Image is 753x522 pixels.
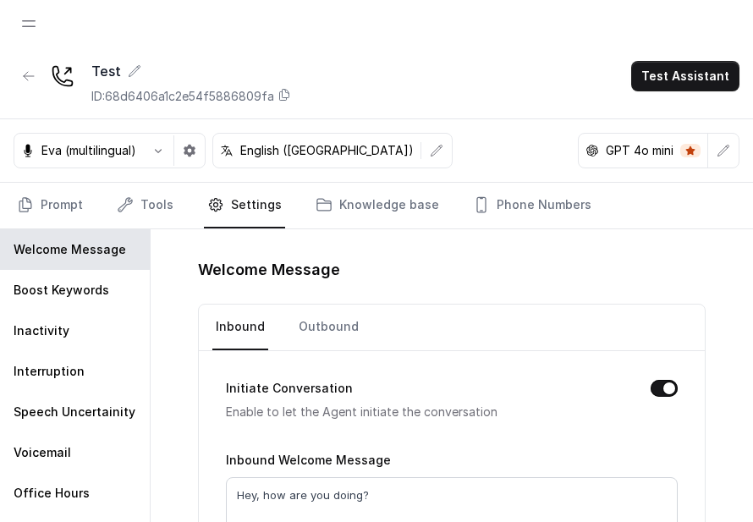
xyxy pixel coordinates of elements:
[606,142,673,159] p: GPT 4o mini
[226,402,624,422] p: Enable to let the Agent initiate the conversation
[585,144,599,157] svg: openai logo
[631,61,739,91] button: Test Assistant
[14,241,126,258] p: Welcome Message
[14,363,85,380] p: Interruption
[91,88,274,105] p: ID: 68d6406a1c2e54f5886809fa
[14,485,90,502] p: Office Hours
[14,404,135,420] p: Speech Uncertainity
[240,142,414,159] p: English ([GEOGRAPHIC_DATA])
[212,305,268,350] a: Inbound
[198,256,706,283] h1: Welcome Message
[470,183,595,228] a: Phone Numbers
[212,305,691,350] nav: Tabs
[113,183,177,228] a: Tools
[41,142,136,159] p: Eva (multilingual)
[14,8,44,39] button: Open navigation
[295,305,362,350] a: Outbound
[226,378,353,398] label: Initiate Conversation
[14,282,109,299] p: Boost Keywords
[226,453,391,467] label: Inbound Welcome Message
[14,183,739,228] nav: Tabs
[312,183,442,228] a: Knowledge base
[14,183,86,228] a: Prompt
[91,61,291,81] div: Test
[14,444,71,461] p: Voicemail
[204,183,285,228] a: Settings
[14,322,69,339] p: Inactivity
